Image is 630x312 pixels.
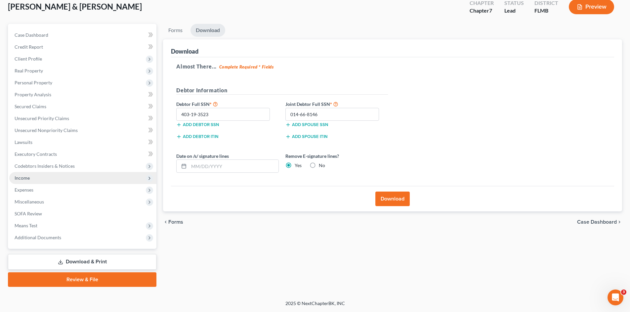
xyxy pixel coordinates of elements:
[489,7,492,14] span: 7
[15,187,33,193] span: Expenses
[9,124,156,136] a: Unsecured Nonpriority Claims
[173,100,282,108] label: Debtor Full SSN
[9,112,156,124] a: Unsecured Priority Claims
[9,101,156,112] a: Secured Claims
[15,32,48,38] span: Case Dashboard
[8,272,156,287] a: Review & File
[9,148,156,160] a: Executory Contracts
[9,29,156,41] a: Case Dashboard
[375,192,410,206] button: Download
[577,219,617,225] span: Case Dashboard
[163,24,188,37] a: Forms
[534,7,558,15] div: FLMB
[176,63,609,70] h5: Almost There...
[504,7,524,15] div: Lead
[127,300,504,312] div: 2025 © NextChapterBK, INC
[168,219,183,225] span: Forms
[176,153,229,159] label: Date on /s/ signature lines
[285,108,379,121] input: XXX-XX-XXXX
[15,175,30,181] span: Income
[163,219,192,225] button: chevron_left Forms
[15,104,46,109] span: Secured Claims
[15,223,37,228] span: Means Test
[15,68,43,73] span: Real Property
[176,86,388,95] h5: Debtor Information
[8,2,142,11] span: [PERSON_NAME] & [PERSON_NAME]
[15,92,51,97] span: Property Analysis
[9,208,156,220] a: SOFA Review
[295,162,302,169] label: Yes
[15,44,43,50] span: Credit Report
[15,211,42,216] span: SOFA Review
[285,122,328,127] button: Add spouse SSN
[15,163,75,169] span: Codebtors Insiders & Notices
[621,290,626,295] span: 3
[176,108,270,121] input: XXX-XX-XXXX
[617,219,622,225] i: chevron_right
[282,100,391,108] label: Joint Debtor Full SSN
[15,235,61,240] span: Additional Documents
[15,139,32,145] span: Lawsuits
[171,47,198,55] div: Download
[8,254,156,270] a: Download & Print
[163,219,168,225] i: chevron_left
[15,56,42,62] span: Client Profile
[9,136,156,148] a: Lawsuits
[319,162,325,169] label: No
[15,115,69,121] span: Unsecured Priority Claims
[15,127,78,133] span: Unsecured Nonpriority Claims
[189,160,278,172] input: MM/DD/YYYY
[176,122,219,127] button: Add debtor SSN
[9,89,156,101] a: Property Analysis
[15,151,57,157] span: Executory Contracts
[15,80,52,85] span: Personal Property
[577,219,622,225] a: Case Dashboard chevron_right
[608,290,623,305] iframe: Intercom live chat
[190,24,225,37] a: Download
[176,134,218,139] button: Add debtor ITIN
[219,64,274,69] strong: Complete Required * Fields
[9,41,156,53] a: Credit Report
[470,7,494,15] div: Chapter
[285,153,388,159] label: Remove E-signature lines?
[285,134,327,139] button: Add spouse ITIN
[15,199,44,204] span: Miscellaneous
